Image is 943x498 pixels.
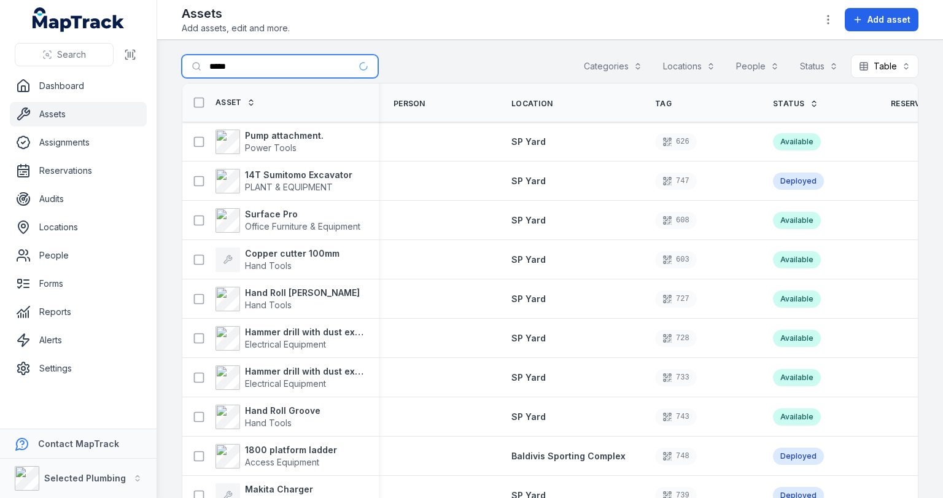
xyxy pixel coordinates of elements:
span: Access Equipment [245,457,319,467]
strong: Hand Roll [PERSON_NAME] [245,287,360,299]
span: Electrical Equipment [245,378,326,389]
a: Forms [10,271,147,296]
a: Copper cutter 100mmHand Tools [215,247,340,272]
a: Hand Roll GrooveHand Tools [215,405,320,429]
span: PLANT & EQUIPMENT [245,182,333,192]
a: SP Yard [511,411,546,423]
a: MapTrack [33,7,125,32]
a: Hammer drill with dust extraction unitElectrical Equipment [215,365,364,390]
strong: Pump attachment. [245,130,324,142]
div: 626 [655,133,697,150]
a: SP Yard [511,136,546,148]
h2: Assets [182,5,290,22]
div: 733 [655,369,697,386]
a: Reservations [10,158,147,183]
a: 14T Sumitomo ExcavatorPLANT & EQUIPMENT [215,169,352,193]
strong: 14T Sumitomo Excavator [245,169,352,181]
strong: Selected Plumbing [44,473,126,483]
a: 1800 platform ladderAccess Equipment [215,444,337,469]
div: Available [773,212,821,229]
span: SP Yard [511,372,546,383]
a: Hand Roll [PERSON_NAME]Hand Tools [215,287,360,311]
span: SP Yard [511,294,546,304]
span: SP Yard [511,411,546,422]
div: 608 [655,212,697,229]
button: Categories [576,55,650,78]
button: Search [15,43,114,66]
strong: Copper cutter 100mm [245,247,340,260]
strong: Hammer drill with dust extraction unit [245,365,364,378]
strong: Makita Charger [245,483,313,496]
a: Pump attachment.Power Tools [215,130,324,154]
span: SP Yard [511,333,546,343]
div: Available [773,133,821,150]
span: Electrical Equipment [245,339,326,349]
a: Status [773,99,818,109]
div: 747 [655,173,697,190]
a: Surface ProOffice Furniture & Equipment [215,208,360,233]
div: 603 [655,251,697,268]
strong: Contact MapTrack [38,438,119,449]
strong: Surface Pro [245,208,360,220]
span: SP Yard [511,254,546,265]
a: SP Yard [511,214,546,227]
span: Hand Tools [245,300,292,310]
a: SP Yard [511,175,546,187]
a: Audits [10,187,147,211]
a: Assets [10,102,147,126]
span: SP Yard [511,215,546,225]
a: SP Yard [511,372,546,384]
div: 748 [655,448,697,465]
span: Hand Tools [245,418,292,428]
span: Search [57,49,86,61]
a: Alerts [10,328,147,352]
span: Baldivis Sporting Complex [511,451,626,461]
span: Location [511,99,553,109]
a: Reports [10,300,147,324]
a: Hammer drill with dust extraction unitElectrical Equipment [215,326,364,351]
button: Table [851,55,918,78]
span: Office Furniture & Equipment [245,221,360,231]
div: Available [773,251,821,268]
span: Add assets, edit and more. [182,22,290,34]
div: Available [773,290,821,308]
span: Status [773,99,805,109]
a: People [10,243,147,268]
div: Deployed [773,448,824,465]
button: People [728,55,787,78]
strong: Hand Roll Groove [245,405,320,417]
button: Locations [655,55,723,78]
span: Person [394,99,425,109]
div: 728 [655,330,697,347]
a: Baldivis Sporting Complex [511,450,626,462]
a: SP Yard [511,254,546,266]
div: Available [773,369,821,386]
div: Deployed [773,173,824,190]
span: Power Tools [245,142,297,153]
div: 743 [655,408,697,426]
a: SP Yard [511,293,546,305]
div: Available [773,408,821,426]
span: Asset [215,98,242,107]
span: SP Yard [511,176,546,186]
a: Locations [10,215,147,239]
span: Hand Tools [245,260,292,271]
span: Tag [655,99,672,109]
a: SP Yard [511,332,546,344]
div: Available [773,330,821,347]
strong: 1800 platform ladder [245,444,337,456]
strong: Hammer drill with dust extraction unit [245,326,364,338]
a: Dashboard [10,74,147,98]
a: Settings [10,356,147,381]
a: Asset [215,98,255,107]
a: Assignments [10,130,147,155]
span: SP Yard [511,136,546,147]
button: Add asset [845,8,918,31]
button: Status [792,55,846,78]
div: 727 [655,290,697,308]
span: Add asset [867,14,910,26]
